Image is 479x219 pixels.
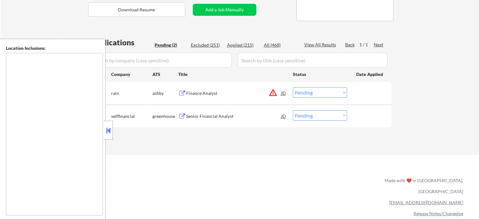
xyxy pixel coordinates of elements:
div: ATS [152,71,178,78]
button: Download Resume [88,3,185,17]
a: [EMAIL_ADDRESS][DOMAIN_NAME] [389,200,463,205]
a: Refer & earn free applications 👯‍♀️ [13,184,253,190]
button: Add a Job Manually [193,4,256,16]
input: Search by company (case sensitive) [90,53,232,68]
div: Status [293,68,347,80]
div: Made with ❤️ in [GEOGRAPHIC_DATA], [GEOGRAPHIC_DATA] [382,175,463,197]
div: JD [281,87,287,99]
a: Release Notes/Changelog [413,211,463,216]
div: Finance Analyst [186,90,281,96]
div: Location Inclusions: [6,45,103,51]
div: Back [345,42,355,48]
div: JD [281,110,287,122]
div: Excluded (251) [191,42,222,48]
div: Title [178,71,287,78]
div: Date Applied [356,71,384,78]
div: Pending (2) [155,42,186,48]
div: View All Results [304,42,338,48]
div: rain [111,90,152,96]
div: Company [111,71,152,78]
div: Next [374,42,384,48]
button: warning_amber [269,88,277,97]
div: ashby [152,90,178,96]
div: All (468) [264,42,295,48]
div: greenhouse [152,113,178,119]
div: 1 / 1 [359,42,374,48]
div: Applied (215) [227,42,259,48]
div: selffinancial [111,113,152,119]
div: Senior Financial Analyst [186,113,281,119]
div: Applications [90,39,152,46]
input: Search by title (case sensitive) [238,53,387,68]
